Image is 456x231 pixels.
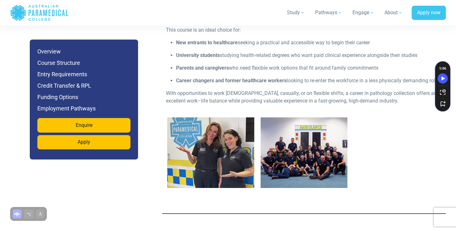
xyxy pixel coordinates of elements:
p: With opportunities to work [DEMOGRAPHIC_DATA], casually, or on flexible shifts, a career in patho... [166,90,442,105]
strong: Parents and caregivers [176,65,229,71]
strong: New entrants to healthcare [176,40,238,46]
strong: University students [176,52,220,58]
img: Image [167,117,254,188]
p: looking to re-enter the workforce in a less physically demanding role [176,77,442,84]
a: Pathways [311,4,346,22]
p: who need flexible work options that fit around family commitments [176,64,442,72]
div: 2 / 2 [261,117,348,196]
a: About [381,4,407,22]
strong: Career changers and former healthcare workers [176,78,287,84]
a: Apply now [412,6,446,20]
a: Australian Paramedical College [10,3,69,23]
p: seeking a practical and accessible way to begin their career [176,39,442,47]
a: Study [283,4,309,22]
p: studying health-related degrees who want paid clinical experience alongside their studies [176,52,442,59]
a: Engage [349,4,378,22]
div: 1 / 2 [167,117,254,196]
img: QLD APC students compelting CLinical Workshop 1. [261,117,348,188]
p: This course is an ideal choice for: [166,26,442,34]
